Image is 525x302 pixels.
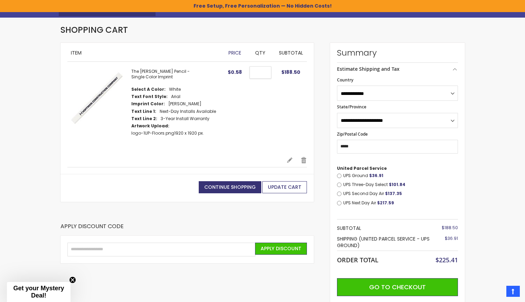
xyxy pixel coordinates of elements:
span: Shopping Cart [60,24,128,36]
button: Go to Checkout [337,278,458,296]
button: Update Cart [262,181,307,193]
span: $36.91 [369,173,383,178]
dd: 1920 x 1920 px. [131,130,204,136]
strong: Summary [337,47,458,58]
dt: Text Font Style [131,94,168,99]
span: Country [337,77,353,83]
label: UPS Next Day Air [343,200,458,206]
dd: White [169,87,181,92]
span: Shipping [337,235,357,242]
span: $36.91 [445,235,458,241]
button: Close teaser [69,276,76,283]
dd: [PERSON_NAME] [168,101,201,107]
span: $188.50 [281,69,300,76]
span: Go to Checkout [369,283,426,291]
span: Qty [255,49,265,56]
dt: Imprint Color [131,101,165,107]
span: Price [228,49,241,56]
dt: Artwork Upload [131,123,169,129]
dd: Arial [171,94,180,99]
dt: Text Line 2 [131,116,157,121]
span: $217.59 [377,200,394,206]
a: The [PERSON_NAME] Pencil - Single Color Imprint [131,68,190,80]
strong: Order Total [337,255,378,264]
span: Get your Mystery Deal! [13,285,64,299]
a: logo-1UP-Floors.png [131,130,174,136]
span: Zip/Postal Code [337,131,368,137]
a: The Carpenter Pencil - Single Color Imprint-White [67,69,131,150]
span: $137.35 [385,191,402,196]
strong: Estimate Shipping and Tax [337,66,400,72]
span: $101.84 [389,182,405,187]
span: Apply Discount [261,245,301,252]
span: $0.58 [228,69,242,76]
th: Subtotal [337,223,435,234]
img: The Carpenter Pencil - Single Color Imprint-White [67,69,124,126]
span: Item [71,49,82,56]
label: UPS Second Day Air [343,191,458,196]
span: $188.50 [442,225,458,231]
dd: Next-Day Installs Available [160,109,216,114]
span: State/Province [337,104,366,110]
dd: 3-Year Install Warranty [161,116,209,121]
strong: Apply Discount Code [60,223,124,235]
a: Continue Shopping [199,181,261,193]
span: Continue Shopping [204,184,256,191]
span: $225.41 [435,256,458,264]
a: Top [506,286,520,297]
span: Update Cart [268,184,301,191]
label: UPS Three-Day Select [343,182,458,187]
div: Get your Mystery Deal!Close teaser [7,282,71,302]
span: Subtotal [279,49,303,56]
dt: Text Line 1 [131,109,156,114]
span: (United Parcel Service - UPS Ground) [337,235,430,249]
dt: Select A Color [131,87,166,92]
span: United Parcel Service [337,165,387,171]
label: UPS Ground [343,173,458,178]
